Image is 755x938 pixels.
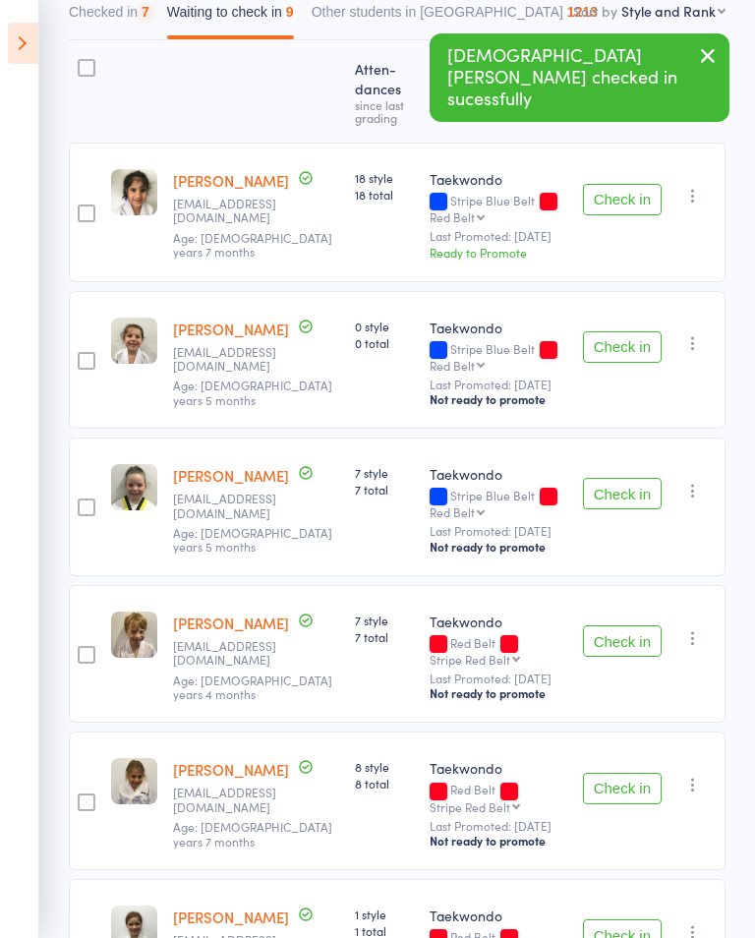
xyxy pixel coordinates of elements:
span: 7 total [355,628,414,645]
span: Age: [DEMOGRAPHIC_DATA] years 5 months [173,524,332,555]
div: since last grading [355,98,414,124]
a: [PERSON_NAME] [173,907,289,927]
small: Last Promoted: [DATE] [430,819,567,833]
span: Age: [DEMOGRAPHIC_DATA] years 7 months [173,229,332,260]
button: Check in [583,184,662,215]
span: 7 style [355,464,414,481]
div: Stripe Red Belt [430,653,510,666]
span: 8 style [355,758,414,775]
div: Taekwondo [430,169,567,189]
img: image1675920196.png [111,612,157,658]
div: Style and Rank [621,1,716,21]
span: 18 total [355,186,414,203]
div: Taekwondo [430,758,567,778]
span: Age: [DEMOGRAPHIC_DATA] years 4 months [173,672,332,702]
div: Taekwondo [430,318,567,337]
small: Last Promoted: [DATE] [430,524,567,538]
small: Last Promoted: [DATE] [430,229,567,243]
div: Stripe Red Belt [430,800,510,813]
button: Check in [583,625,662,657]
span: 18 style [355,169,414,186]
div: Red Belt [430,210,475,223]
small: Last Promoted: [DATE] [430,378,567,391]
small: oliva_karla@yahoo.com.au [173,786,301,814]
div: Red Belt [430,359,475,372]
div: Red Belt [430,636,567,666]
label: Sort by [573,1,617,21]
a: [PERSON_NAME] [173,170,289,191]
div: Not ready to promote [430,833,567,849]
div: Stripe Blue Belt [430,194,567,223]
span: 1 style [355,906,414,922]
a: [PERSON_NAME] [173,613,289,633]
span: Age: [DEMOGRAPHIC_DATA] years 5 months [173,377,332,407]
small: ahurst75@gmail.com [173,639,301,668]
div: 1213 [567,4,598,20]
div: Red Belt [430,505,475,518]
img: image1644382704.png [111,318,157,364]
div: Stripe Blue Belt [430,489,567,518]
div: [DEMOGRAPHIC_DATA][PERSON_NAME] checked in sucessfully [430,33,729,122]
button: Check in [583,478,662,509]
small: swettadesai@yahoo.com.au [173,197,301,225]
button: Check in [583,773,662,804]
a: [PERSON_NAME] [173,465,289,486]
img: image1643866006.png [111,464,157,510]
div: Not ready to promote [430,685,567,701]
div: Atten­dances [347,49,422,134]
div: Taekwondo [430,906,567,925]
a: [PERSON_NAME] [173,319,289,339]
a: [PERSON_NAME] [173,759,289,780]
button: Check in [583,331,662,363]
div: Taekwondo [430,612,567,631]
img: image1690443841.png [111,758,157,804]
div: Style [422,49,575,134]
small: Last Promoted: [DATE] [430,672,567,685]
div: Taekwondo [430,464,567,484]
span: 7 total [355,481,414,498]
div: Stripe Blue Belt [430,342,567,372]
img: image1613772490.png [111,169,157,215]
div: Ready to Promote [430,244,567,261]
small: maheraskate@gmail.com [173,345,301,374]
span: Age: [DEMOGRAPHIC_DATA] years 7 months [173,818,332,849]
span: 0 total [355,334,414,351]
span: 8 total [355,775,414,791]
div: Red Belt [430,783,567,812]
span: 0 style [355,318,414,334]
div: Not ready to promote [430,391,567,407]
div: 7 [142,4,149,20]
span: 7 style [355,612,414,628]
div: Not ready to promote [430,539,567,555]
div: 9 [286,4,294,20]
small: aranjssmith@gmail.com [173,492,301,520]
